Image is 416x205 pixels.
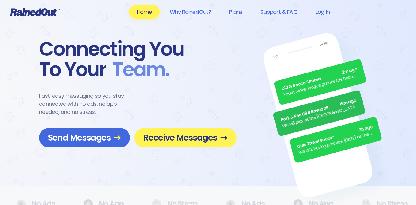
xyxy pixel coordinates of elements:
[134,128,237,147] a: Receive Messages
[282,103,359,129] div: We will play at the [GEOGRAPHIC_DATA]. Wear white, be at the field by 5pm.
[221,5,250,19] a: Plans
[106,59,169,80] span: Team .
[341,66,358,76] span: 2m ago
[297,124,374,150] div: Girls Travel Soccer
[281,66,358,92] div: U12 G Soccer United
[48,132,121,143] span: Send Messages
[143,132,228,143] span: Receive Messages
[162,5,219,19] a: Why RainedOut?
[358,124,374,134] span: 3h ago
[280,97,357,123] div: Park & Rec U9 B Baseball
[298,130,375,156] div: We ARE having practice [DATE] as the sun is finally out.
[308,5,337,19] a: Log In
[252,5,305,19] a: Support & FAQ
[339,97,357,108] span: 15m ago
[283,72,360,98] div: Youth winter league games ON. Recommend running shoes/sneakers for players as option for footwear.
[39,39,237,80] div: Connecting You To Your
[39,92,135,116] div: Fast, easy messaging so you stay connected with no ads, no app needed, and no stress.
[129,5,160,19] a: Home
[39,128,130,147] a: Send Messages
